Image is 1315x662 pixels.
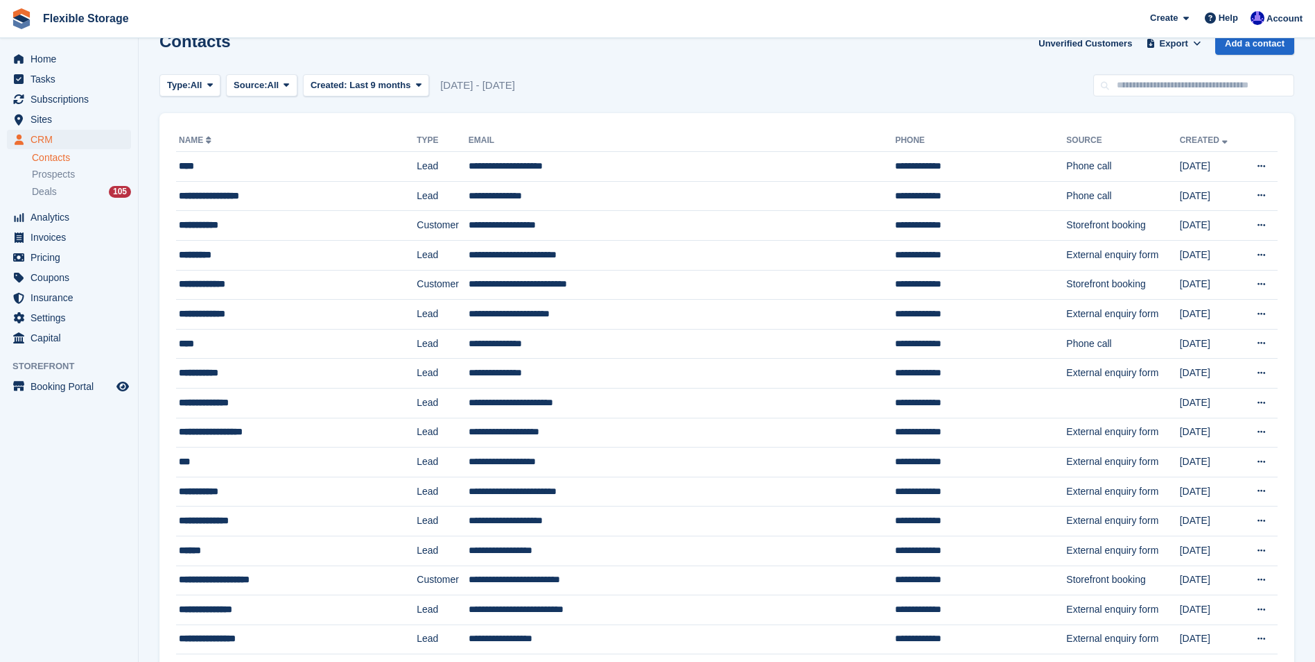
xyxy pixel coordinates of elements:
th: Type [417,130,469,152]
td: Lead [417,359,469,389]
span: Coupons [31,268,114,287]
a: Deals 105 [32,185,131,199]
td: Storefront booking [1066,566,1179,595]
img: Ian Petherick [1251,11,1264,25]
th: Source [1066,130,1179,152]
th: Email [469,130,896,152]
td: External enquiry form [1066,359,1179,389]
td: [DATE] [1180,240,1242,270]
td: Storefront booking [1066,211,1179,241]
td: External enquiry form [1066,448,1179,477]
td: Lead [417,536,469,566]
a: Unverified Customers [1033,32,1138,55]
td: [DATE] [1180,625,1242,654]
span: Booking Portal [31,377,114,396]
button: Source: All [226,74,297,97]
a: menu [7,308,131,328]
a: menu [7,90,131,109]
td: Customer [417,566,469,595]
span: Tasks [31,69,114,89]
td: Customer [417,211,469,241]
a: menu [7,328,131,348]
td: [DATE] [1180,418,1242,448]
span: Pricing [31,248,114,267]
span: Type: [167,78,191,92]
span: Capital [31,328,114,348]
span: Source: [234,78,267,92]
a: menu [7,130,131,149]
span: CRM [31,130,114,149]
td: External enquiry form [1066,418,1179,448]
button: Export [1143,32,1204,55]
td: [DATE] [1180,270,1242,300]
a: Flexible Storage [37,7,134,30]
span: Settings [31,308,114,328]
div: 105 [109,186,131,198]
span: Last 9 months [349,80,410,90]
td: Customer [417,270,469,300]
span: Export [1160,37,1188,51]
td: External enquiry form [1066,240,1179,270]
td: External enquiry form [1066,300,1179,330]
span: Analytics [31,207,114,227]
td: [DATE] [1180,448,1242,477]
span: All [268,78,279,92]
a: menu [7,377,131,396]
td: [DATE] [1180,211,1242,241]
a: Prospects [32,167,131,182]
span: Account [1266,12,1303,26]
td: Lead [417,240,469,270]
td: Lead [417,329,469,359]
td: [DATE] [1180,595,1242,625]
span: Insurance [31,288,114,307]
td: Lead [417,152,469,182]
a: menu [7,49,131,69]
a: menu [7,69,131,89]
td: Lead [417,595,469,625]
span: All [191,78,202,92]
span: Invoices [31,228,114,247]
td: Phone call [1066,181,1179,211]
a: menu [7,268,131,287]
span: Created: [311,80,347,90]
td: Lead [417,477,469,507]
td: External enquiry form [1066,625,1179,654]
td: External enquiry form [1066,507,1179,536]
td: [DATE] [1180,536,1242,566]
a: menu [7,288,131,307]
button: Type: All [159,74,220,97]
td: [DATE] [1180,507,1242,536]
a: Preview store [114,378,131,395]
span: Deals [32,185,57,198]
td: Lead [417,418,469,448]
td: [DATE] [1180,181,1242,211]
td: [DATE] [1180,329,1242,359]
td: Lead [417,388,469,418]
span: Home [31,49,114,69]
span: Help [1219,11,1238,25]
td: [DATE] [1180,388,1242,418]
td: Lead [417,181,469,211]
td: External enquiry form [1066,536,1179,566]
td: Storefront booking [1066,270,1179,300]
td: [DATE] [1180,566,1242,595]
td: External enquiry form [1066,595,1179,625]
span: Create [1150,11,1178,25]
a: Add a contact [1215,32,1294,55]
span: Sites [31,110,114,129]
td: Lead [417,507,469,536]
a: menu [7,248,131,267]
a: Name [179,135,214,145]
td: Phone call [1066,329,1179,359]
td: Lead [417,448,469,477]
td: [DATE] [1180,300,1242,330]
a: Created [1180,135,1230,145]
span: Storefront [12,359,138,373]
a: menu [7,207,131,227]
span: Prospects [32,168,75,181]
td: [DATE] [1180,152,1242,182]
span: Subscriptions [31,90,114,109]
span: [DATE] - [DATE] [440,78,515,94]
td: Phone call [1066,152,1179,182]
td: [DATE] [1180,359,1242,389]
